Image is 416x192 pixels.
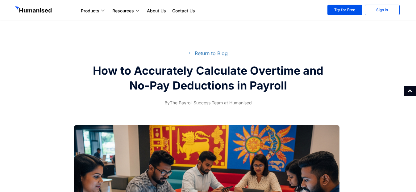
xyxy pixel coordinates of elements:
a: ⭠ Return to Blog [188,50,228,56]
span: The Payroll Success Team at Humanised [164,99,252,107]
img: GetHumanised Logo [15,6,53,14]
a: Contact Us [169,7,198,15]
a: Products [78,7,109,15]
span: By [164,100,170,105]
h2: How to Accurately Calculate Overtime and No-Pay Deductions in Payroll [92,63,324,93]
a: Try for Free [327,5,362,15]
a: Resources [109,7,144,15]
a: Sign In [365,5,400,15]
a: About Us [144,7,169,15]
